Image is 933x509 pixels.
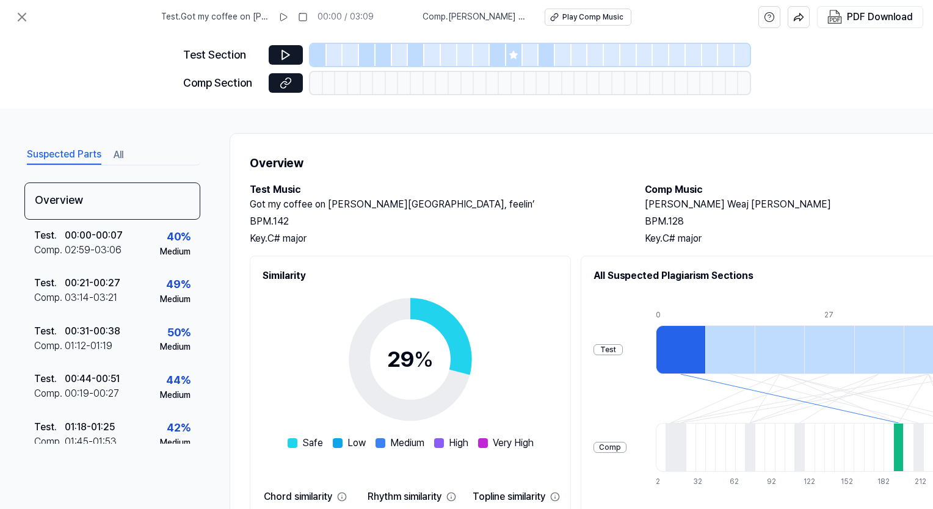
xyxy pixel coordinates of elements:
div: 44 % [166,372,191,389]
div: Overview [24,182,200,220]
span: Low [347,436,366,450]
div: 49 % [166,276,191,294]
div: Test . [34,324,65,339]
div: 92 [767,477,777,487]
div: Comp . [34,243,65,258]
div: Medium [160,246,191,258]
div: 212 [915,477,924,487]
h2: Similarity [263,269,558,283]
div: 01:12 - 01:19 [65,339,112,353]
div: 00:00 / 03:09 [318,11,374,23]
div: PDF Download [847,9,913,25]
div: 32 [693,477,703,487]
div: 40 % [167,228,191,246]
div: 01:18 - 01:25 [65,420,115,435]
div: Comp . [34,386,65,401]
div: Test [594,344,623,356]
div: Test . [34,420,65,435]
div: Comp [594,442,626,453]
div: Comp . [34,339,65,353]
div: BPM. 142 [250,214,620,229]
div: 00:21 - 00:27 [65,276,120,291]
span: High [449,436,468,450]
button: Play Comp Music [545,9,631,26]
div: Play Comp Music [562,12,623,23]
span: Very High [493,436,534,450]
div: 00:00 - 00:07 [65,228,123,243]
div: 50 % [167,324,191,342]
img: share [793,12,804,23]
span: Safe [302,436,323,450]
span: Comp . [PERSON_NAME] Weaj [PERSON_NAME] [423,11,530,23]
div: 01:45 - 01:53 [65,435,117,449]
div: Comp . [34,435,65,449]
h2: Got my coffee on [PERSON_NAME][GEOGRAPHIC_DATA], feelin’ [250,197,620,212]
button: help [758,6,780,28]
span: Medium [390,436,424,450]
div: 00:19 - 00:27 [65,386,119,401]
div: 42 % [167,419,191,437]
div: 00:44 - 00:51 [65,372,120,386]
div: Test Section [183,46,261,64]
div: Chord similarity [264,489,332,504]
div: 02:59 - 03:06 [65,243,122,258]
div: 27 [824,310,874,320]
div: 182 [877,477,887,487]
div: Comp Section [183,74,261,92]
div: 2 [656,477,666,487]
button: PDF Download [825,7,915,27]
span: % [414,346,434,372]
div: 152 [841,477,851,487]
div: 03:14 - 03:21 [65,291,117,305]
button: All [114,145,123,165]
div: Medium [160,437,191,449]
div: Test . [34,372,65,386]
div: 29 [387,343,434,376]
div: 0 [656,310,705,320]
h2: Test Music [250,182,620,197]
div: Test . [34,276,65,291]
div: Comp . [34,291,65,305]
div: Medium [160,294,191,306]
div: Key. C# major [250,231,620,246]
div: Rhythm similarity [368,489,441,504]
svg: help [764,11,775,23]
div: 122 [804,477,813,487]
div: 00:31 - 00:38 [65,324,120,339]
div: Topline similarity [473,489,545,504]
div: Medium [160,341,191,353]
div: Test . [34,228,65,243]
img: PDF Download [827,10,842,24]
div: Medium [160,389,191,402]
span: Test . Got my coffee on [PERSON_NAME][GEOGRAPHIC_DATA], feelin’ [161,11,269,23]
div: 62 [730,477,739,487]
button: Suspected Parts [27,145,101,165]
